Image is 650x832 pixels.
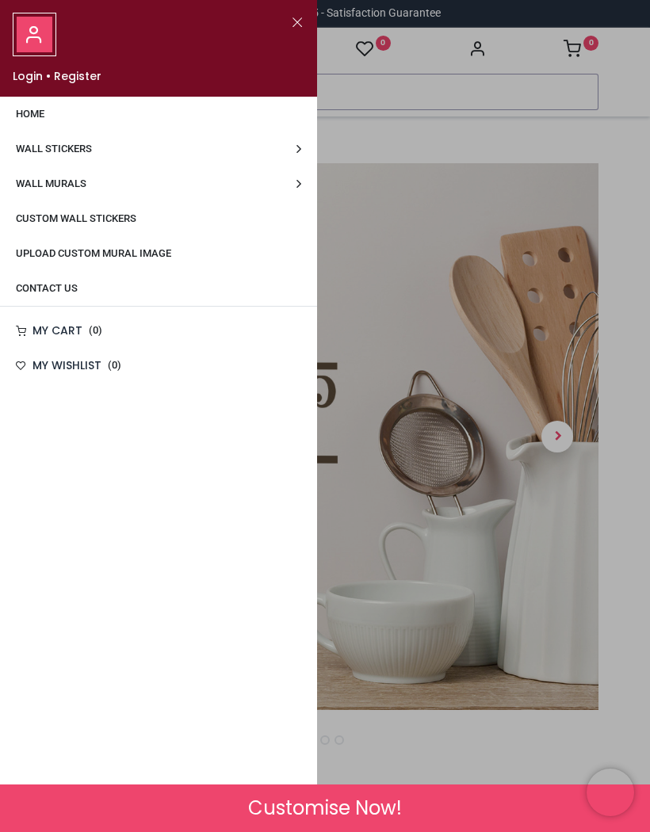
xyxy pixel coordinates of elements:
h6: My Cart [32,323,82,339]
span: ( ) [108,358,121,372]
span: Wall Stickers [16,143,92,155]
span: Custom Wall Stickers [16,212,136,224]
span: • [46,68,51,84]
iframe: Brevo live chat [587,769,634,816]
span: 0 [93,324,98,336]
h6: My Wishlist [32,358,101,374]
a: Login•Register [13,68,101,84]
span: Wall Murals [16,177,86,189]
span: Customise Now! [248,795,402,822]
button: Close [290,13,304,32]
span: Contact us [16,282,78,294]
span: 0 [112,359,117,371]
span: Home [16,108,44,120]
span: ( ) [89,323,102,338]
span: Upload Custom Mural Image [16,247,171,259]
